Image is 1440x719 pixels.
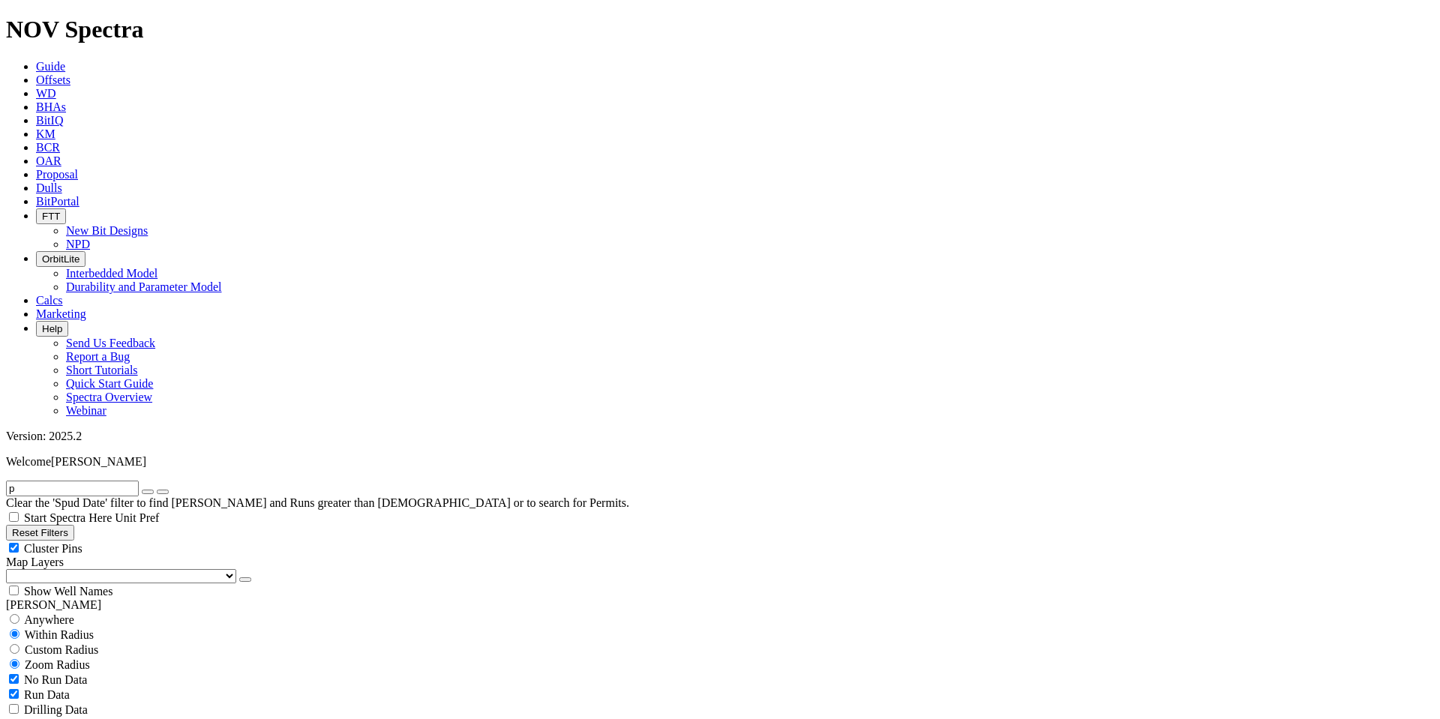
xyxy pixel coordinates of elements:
[25,628,94,641] span: Within Radius
[66,350,130,363] a: Report a Bug
[115,511,159,524] span: Unit Pref
[24,688,70,701] span: Run Data
[36,114,63,127] a: BitIQ
[66,391,152,403] a: Spectra Overview
[25,643,98,656] span: Custom Radius
[36,168,78,181] a: Proposal
[36,181,62,194] a: Dulls
[36,60,65,73] a: Guide
[66,238,90,250] a: NPD
[66,337,155,349] a: Send Us Feedback
[24,613,74,626] span: Anywhere
[36,208,66,224] button: FTT
[6,556,64,568] span: Map Layers
[36,307,86,320] a: Marketing
[42,323,62,334] span: Help
[24,703,88,716] span: Drilling Data
[66,364,138,376] a: Short Tutorials
[36,195,79,208] a: BitPortal
[6,455,1434,469] p: Welcome
[36,141,60,154] a: BCR
[9,512,19,522] input: Start Spectra Here
[36,100,66,113] a: BHAs
[36,321,68,337] button: Help
[24,511,112,524] span: Start Spectra Here
[66,280,222,293] a: Durability and Parameter Model
[66,267,157,280] a: Interbedded Model
[24,585,112,598] span: Show Well Names
[6,496,629,509] span: Clear the 'Spud Date' filter to find [PERSON_NAME] and Runs greater than [DEMOGRAPHIC_DATA] or to...
[36,73,70,86] a: Offsets
[51,455,146,468] span: [PERSON_NAME]
[66,377,153,390] a: Quick Start Guide
[36,154,61,167] a: OAR
[36,87,56,100] a: WD
[6,430,1434,443] div: Version: 2025.2
[36,127,55,140] a: KM
[36,294,63,307] a: Calcs
[42,253,79,265] span: OrbitLite
[66,224,148,237] a: New Bit Designs
[25,658,90,671] span: Zoom Radius
[24,542,82,555] span: Cluster Pins
[6,481,139,496] input: Search
[6,598,1434,612] div: [PERSON_NAME]
[42,211,60,222] span: FTT
[6,525,74,541] button: Reset Filters
[6,16,1434,43] h1: NOV Spectra
[66,404,106,417] a: Webinar
[36,251,85,267] button: OrbitLite
[24,673,87,686] span: No Run Data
